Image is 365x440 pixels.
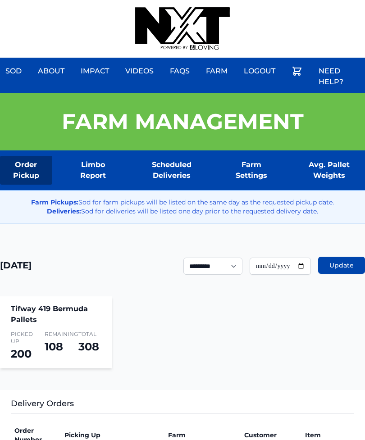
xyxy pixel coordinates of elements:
strong: Farm Pickups: [31,198,78,206]
a: Logout [238,60,281,82]
span: Update [329,261,354,270]
a: About [32,60,70,82]
a: Videos [120,60,159,82]
span: Total [78,331,101,338]
a: Farm Settings [224,156,278,185]
h1: Farm Management [62,111,304,132]
a: Limbo Report [67,156,120,185]
a: Scheduled Deliveries [134,156,210,185]
a: Need Help? [313,60,365,93]
strong: Deliveries: [47,207,81,215]
span: 200 [11,347,32,360]
button: Update [318,257,365,274]
span: Picked Up [11,331,34,345]
a: Farm [201,60,233,82]
h3: Delivery Orders [11,397,354,414]
a: Impact [75,60,114,82]
span: 308 [78,340,99,353]
a: Avg. Pallet Weights [293,156,365,185]
img: nextdaysod.com Logo [135,7,230,50]
a: FAQs [164,60,195,82]
h4: Tifway 419 Bermuda Pallets [11,304,101,325]
span: Remaining [45,331,68,338]
span: 108 [45,340,63,353]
